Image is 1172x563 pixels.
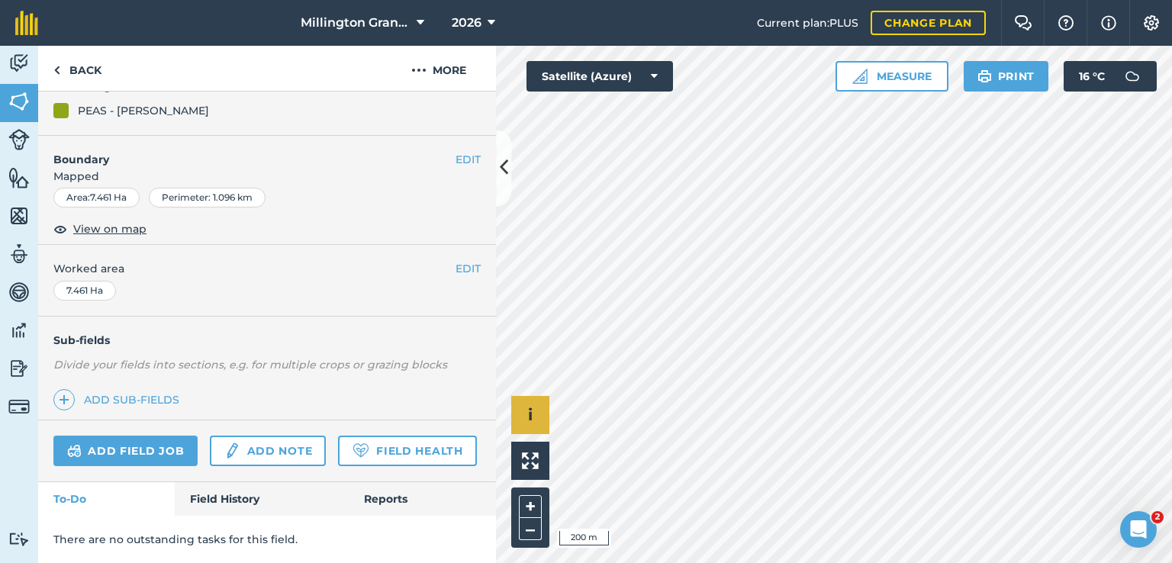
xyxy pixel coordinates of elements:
[528,405,533,424] span: i
[8,243,30,265] img: svg+xml;base64,PD94bWwgdmVyc2lvbj0iMS4wIiBlbmNvZGluZz0idXRmLTgiPz4KPCEtLSBHZW5lcmF0b3I6IEFkb2JlIE...
[526,61,673,92] button: Satellite (Azure)
[53,188,140,208] div: Area : 7.461 Ha
[977,67,992,85] img: svg+xml;base64,PHN2ZyB4bWxucz0iaHR0cDovL3d3dy53My5vcmcvMjAwMC9zdmciIHdpZHRoPSIxOSIgaGVpZ2h0PSIyNC...
[519,518,542,540] button: –
[1064,61,1157,92] button: 16 °C
[53,436,198,466] a: Add field job
[8,204,30,227] img: svg+xml;base64,PHN2ZyB4bWxucz0iaHR0cDovL3d3dy53My5vcmcvMjAwMC9zdmciIHdpZHRoPSI1NiIgaGVpZ2h0PSI2MC...
[382,46,496,91] button: More
[53,61,60,79] img: svg+xml;base64,PHN2ZyB4bWxucz0iaHR0cDovL3d3dy53My5vcmcvMjAwMC9zdmciIHdpZHRoPSI5IiBoZWlnaHQ9IjI0Ii...
[456,151,481,168] button: EDIT
[38,332,496,349] h4: Sub-fields
[53,389,185,410] a: Add sub-fields
[1120,511,1157,548] iframe: Intercom live chat
[38,482,175,516] a: To-Do
[15,11,38,35] img: fieldmargin Logo
[53,281,116,301] div: 7.461 Ha
[852,69,868,84] img: Ruler icon
[522,452,539,469] img: Four arrows, one pointing top left, one top right, one bottom right and the last bottom left
[53,220,146,238] button: View on map
[8,52,30,75] img: svg+xml;base64,PD94bWwgdmVyc2lvbj0iMS4wIiBlbmNvZGluZz0idXRmLTgiPz4KPCEtLSBHZW5lcmF0b3I6IEFkb2JlIE...
[1117,61,1148,92] img: svg+xml;base64,PD94bWwgdmVyc2lvbj0iMS4wIiBlbmNvZGluZz0idXRmLTgiPz4KPCEtLSBHZW5lcmF0b3I6IEFkb2JlIE...
[59,391,69,409] img: svg+xml;base64,PHN2ZyB4bWxucz0iaHR0cDovL3d3dy53My5vcmcvMjAwMC9zdmciIHdpZHRoPSIxNCIgaGVpZ2h0PSIyNC...
[301,14,411,32] span: Millington Grange
[1057,15,1075,31] img: A question mark icon
[8,532,30,546] img: svg+xml;base64,PD94bWwgdmVyc2lvbj0iMS4wIiBlbmNvZGluZz0idXRmLTgiPz4KPCEtLSBHZW5lcmF0b3I6IEFkb2JlIE...
[8,396,30,417] img: svg+xml;base64,PD94bWwgdmVyc2lvbj0iMS4wIiBlbmNvZGluZz0idXRmLTgiPz4KPCEtLSBHZW5lcmF0b3I6IEFkb2JlIE...
[38,46,117,91] a: Back
[452,14,481,32] span: 2026
[175,482,348,516] a: Field History
[53,531,481,548] p: There are no outstanding tasks for this field.
[519,495,542,518] button: +
[511,396,549,434] button: i
[149,188,266,208] div: Perimeter : 1.096 km
[757,14,858,31] span: Current plan : PLUS
[67,442,82,460] img: svg+xml;base64,PD94bWwgdmVyc2lvbj0iMS4wIiBlbmNvZGluZz0idXRmLTgiPz4KPCEtLSBHZW5lcmF0b3I6IEFkb2JlIE...
[1142,15,1161,31] img: A cog icon
[8,357,30,380] img: svg+xml;base64,PD94bWwgdmVyc2lvbj0iMS4wIiBlbmNvZGluZz0idXRmLTgiPz4KPCEtLSBHZW5lcmF0b3I6IEFkb2JlIE...
[836,61,948,92] button: Measure
[871,11,986,35] a: Change plan
[338,436,476,466] a: Field Health
[78,102,209,119] div: PEAS - [PERSON_NAME]
[224,442,240,460] img: svg+xml;base64,PD94bWwgdmVyc2lvbj0iMS4wIiBlbmNvZGluZz0idXRmLTgiPz4KPCEtLSBHZW5lcmF0b3I6IEFkb2JlIE...
[1151,511,1164,523] span: 2
[73,220,146,237] span: View on map
[210,436,326,466] a: Add note
[38,168,496,185] span: Mapped
[8,166,30,189] img: svg+xml;base64,PHN2ZyB4bWxucz0iaHR0cDovL3d3dy53My5vcmcvMjAwMC9zdmciIHdpZHRoPSI1NiIgaGVpZ2h0PSI2MC...
[1014,15,1032,31] img: Two speech bubbles overlapping with the left bubble in the forefront
[8,319,30,342] img: svg+xml;base64,PD94bWwgdmVyc2lvbj0iMS4wIiBlbmNvZGluZz0idXRmLTgiPz4KPCEtLSBHZW5lcmF0b3I6IEFkb2JlIE...
[53,220,67,238] img: svg+xml;base64,PHN2ZyB4bWxucz0iaHR0cDovL3d3dy53My5vcmcvMjAwMC9zdmciIHdpZHRoPSIxOCIgaGVpZ2h0PSIyNC...
[456,260,481,277] button: EDIT
[349,482,496,516] a: Reports
[1101,14,1116,32] img: svg+xml;base64,PHN2ZyB4bWxucz0iaHR0cDovL3d3dy53My5vcmcvMjAwMC9zdmciIHdpZHRoPSIxNyIgaGVpZ2h0PSIxNy...
[8,281,30,304] img: svg+xml;base64,PD94bWwgdmVyc2lvbj0iMS4wIiBlbmNvZGluZz0idXRmLTgiPz4KPCEtLSBHZW5lcmF0b3I6IEFkb2JlIE...
[38,136,456,168] h4: Boundary
[8,90,30,113] img: svg+xml;base64,PHN2ZyB4bWxucz0iaHR0cDovL3d3dy53My5vcmcvMjAwMC9zdmciIHdpZHRoPSI1NiIgaGVpZ2h0PSI2MC...
[411,61,427,79] img: svg+xml;base64,PHN2ZyB4bWxucz0iaHR0cDovL3d3dy53My5vcmcvMjAwMC9zdmciIHdpZHRoPSIyMCIgaGVpZ2h0PSIyNC...
[8,129,30,150] img: svg+xml;base64,PD94bWwgdmVyc2lvbj0iMS4wIiBlbmNvZGluZz0idXRmLTgiPz4KPCEtLSBHZW5lcmF0b3I6IEFkb2JlIE...
[53,260,481,277] span: Worked area
[964,61,1049,92] button: Print
[1079,61,1105,92] span: 16 ° C
[53,358,447,372] em: Divide your fields into sections, e.g. for multiple crops or grazing blocks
